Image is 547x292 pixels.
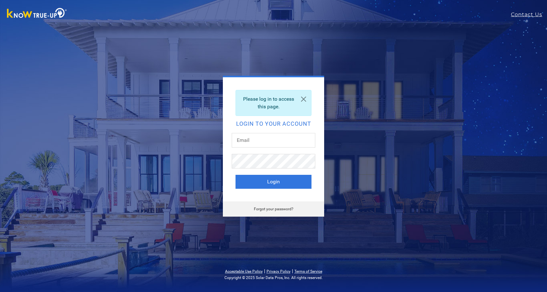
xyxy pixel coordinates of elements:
div: Please log in to access this page. [236,90,311,116]
a: Terms of Service [294,269,322,274]
img: Know True-Up [4,7,70,21]
a: Privacy Policy [267,269,291,274]
a: Contact Us [511,11,547,18]
button: Login [236,175,311,189]
h2: Login to your account [236,121,311,127]
span: | [292,268,293,274]
a: Forgot your password? [254,207,293,211]
a: Close [296,90,311,108]
span: | [264,268,265,274]
a: Acceptable Use Policy [225,269,263,274]
input: Email [232,133,315,148]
